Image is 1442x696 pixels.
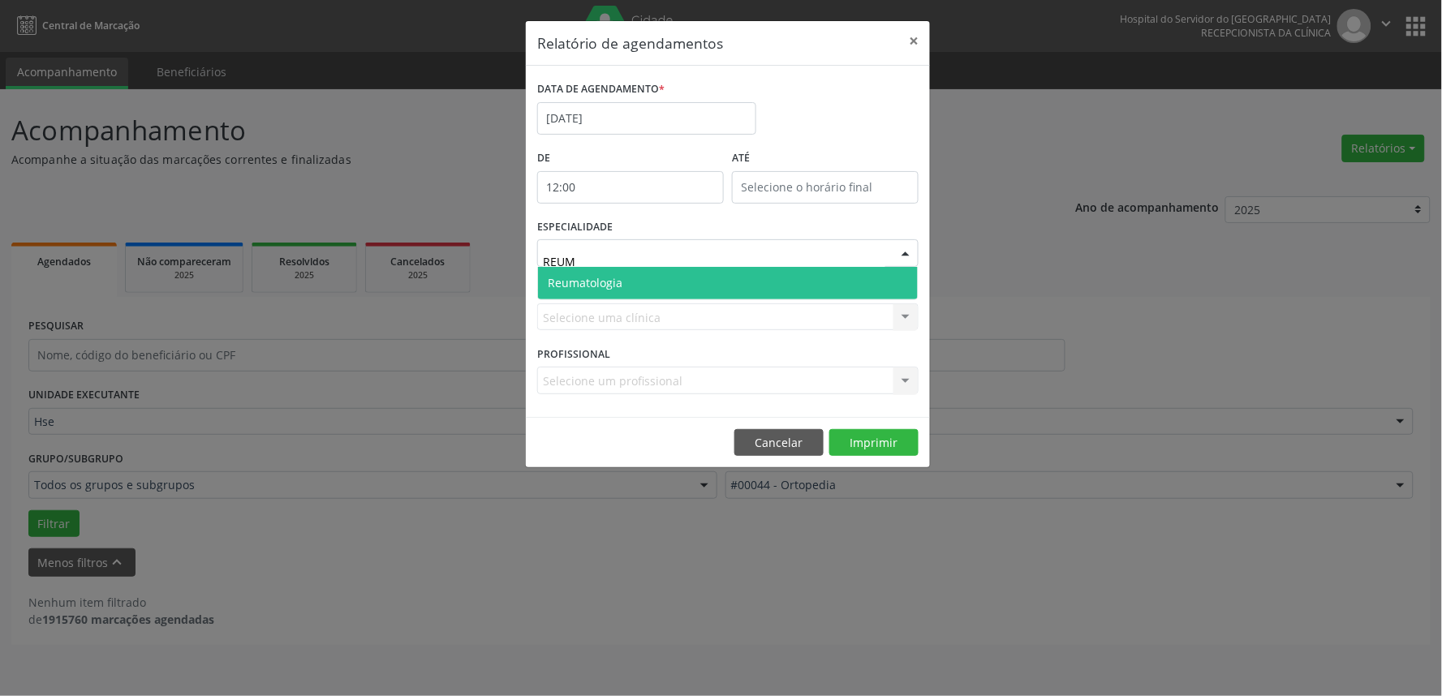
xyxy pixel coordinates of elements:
label: PROFISSIONAL [537,342,610,367]
button: Close [897,21,930,61]
button: Imprimir [829,429,919,457]
label: De [537,146,724,171]
input: Selecione o horário inicial [537,171,724,204]
h5: Relatório de agendamentos [537,32,723,54]
input: Selecione o horário final [732,171,919,204]
input: Seleciona uma especialidade [543,245,885,277]
label: ATÉ [732,146,919,171]
input: Selecione uma data ou intervalo [537,102,756,135]
span: Reumatologia [548,275,622,290]
button: Cancelar [734,429,824,457]
label: ESPECIALIDADE [537,215,613,240]
label: DATA DE AGENDAMENTO [537,77,665,102]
